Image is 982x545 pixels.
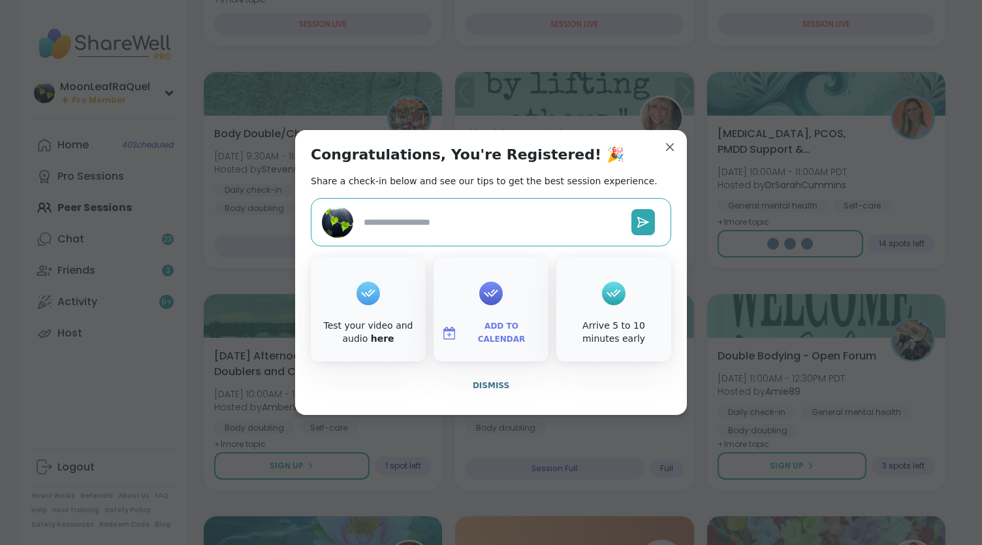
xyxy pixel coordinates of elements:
div: Arrive 5 to 10 minutes early [559,320,669,345]
img: ShareWell Logomark [441,325,457,341]
span: Add to Calendar [462,320,541,346]
img: MoonLeafRaQuel [322,206,353,238]
a: here [371,333,394,344]
button: Dismiss [311,372,671,399]
button: Add to Calendar [436,320,546,347]
div: Test your video and audio [313,320,423,345]
span: Dismiss [473,381,509,390]
h1: Congratulations, You're Registered! 🎉 [311,146,624,164]
h2: Share a check-in below and see our tips to get the best session experience. [311,174,657,188]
